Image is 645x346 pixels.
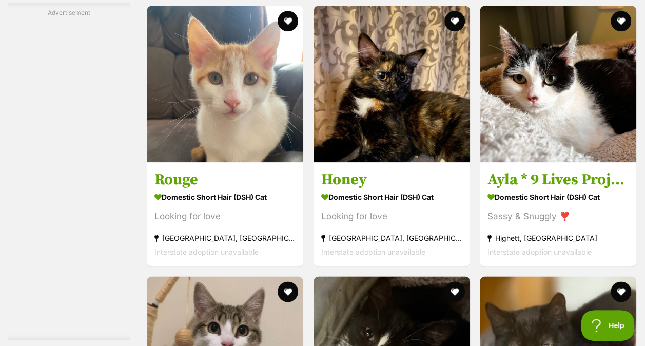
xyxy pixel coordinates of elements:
strong: Domestic Short Hair (DSH) Cat [321,189,462,204]
strong: [GEOGRAPHIC_DATA], [GEOGRAPHIC_DATA] [154,231,296,245]
button: favourite [444,11,465,31]
a: Ayla * 9 Lives Project Rescue* Domestic Short Hair (DSH) Cat Sassy & Snuggly ❣️ Highett, [GEOGRAP... [480,162,636,266]
div: Advertisement [8,3,130,340]
a: Honey Domestic Short Hair (DSH) Cat Looking for love [GEOGRAPHIC_DATA], [GEOGRAPHIC_DATA] Interst... [314,162,470,266]
a: Rouge Domestic Short Hair (DSH) Cat Looking for love [GEOGRAPHIC_DATA], [GEOGRAPHIC_DATA] Interst... [147,162,303,266]
strong: [GEOGRAPHIC_DATA], [GEOGRAPHIC_DATA] [321,231,462,245]
img: Honey - Domestic Short Hair (DSH) Cat [314,6,470,162]
span: Interstate adoption unavailable [321,247,425,256]
button: favourite [611,11,631,31]
button: favourite [611,281,631,302]
iframe: Advertisement [28,22,110,330]
button: favourite [278,11,299,31]
button: favourite [278,281,299,302]
strong: Highett, [GEOGRAPHIC_DATA] [487,231,629,245]
span: Interstate adoption unavailable [154,247,259,256]
h3: Rouge [154,170,296,189]
img: Ayla * 9 Lives Project Rescue* - Domestic Short Hair (DSH) Cat [480,6,636,162]
div: Looking for love [321,209,462,223]
div: Looking for love [154,209,296,223]
button: favourite [444,281,465,302]
h3: Ayla * 9 Lives Project Rescue* [487,170,629,189]
iframe: Help Scout Beacon - Open [581,310,635,341]
div: Sassy & Snuggly ❣️ [487,209,629,223]
h3: Honey [321,170,462,189]
strong: Domestic Short Hair (DSH) Cat [154,189,296,204]
img: Rouge - Domestic Short Hair (DSH) Cat [147,6,303,162]
strong: Domestic Short Hair (DSH) Cat [487,189,629,204]
span: Interstate adoption unavailable [487,247,592,256]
